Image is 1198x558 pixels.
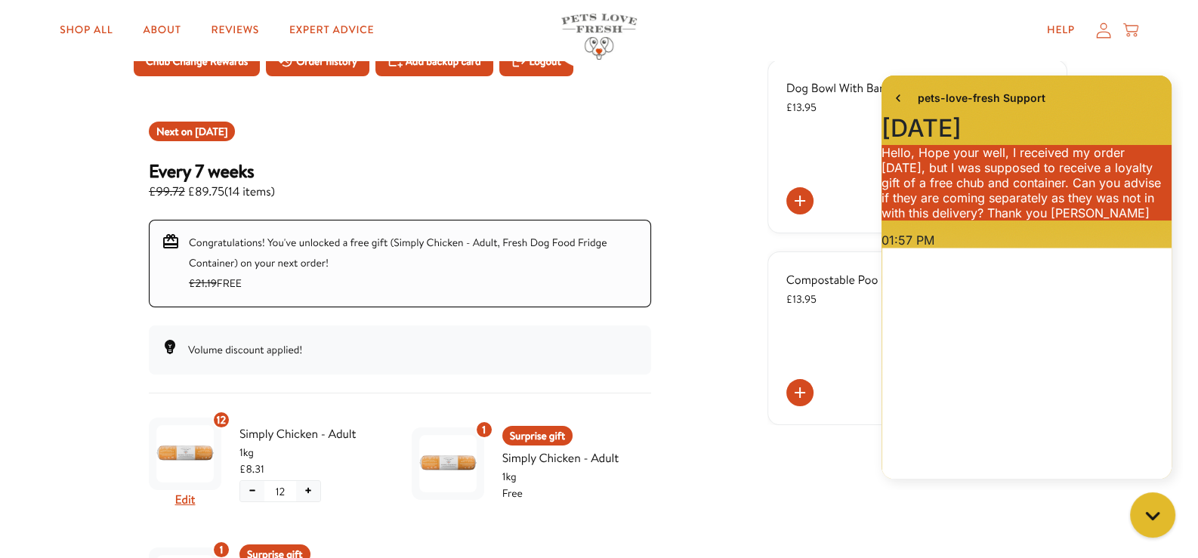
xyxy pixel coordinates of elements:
span: Volume discount applied! [188,342,302,357]
span: 1 [220,541,224,558]
s: £21.19 [189,276,217,291]
button: Edit [175,490,196,510]
button: Increase quantity [296,481,320,501]
span: 1 [482,421,486,438]
button: Chub Change Rewards [134,46,260,76]
div: Subscription product: Simply Chicken - Adult [149,412,389,516]
span: Simply Chicken - Adult [239,424,389,444]
h3: Every 7 weeks [149,159,275,182]
span: Simply Chicken - Adult [502,449,652,468]
span: £13.95 [786,100,817,115]
span: Free [502,485,523,501]
a: Help [1035,15,1087,45]
button: Logout [499,46,573,76]
img: Simply Chicken - Adult [156,425,214,482]
a: About [131,15,193,45]
div: Subscription product: Simply Chicken - Adult [412,412,652,516]
span: £89.75 ( 14 items ) [149,182,275,202]
span: 1kg [502,468,652,485]
span: 12 [276,483,285,500]
a: Shop All [48,15,125,45]
img: Pets Love Fresh [561,14,637,60]
button: Order history [266,46,369,76]
span: Compostable Poo Bags [786,272,906,288]
span: Oct 14, 2025 (Europe/London) [195,124,227,139]
s: £99.72 [149,183,185,200]
span: Surprise gift [510,427,566,444]
span: 1kg [239,444,389,461]
div: Shipment 2025-10-13T23:00:00+00:00 [149,122,235,141]
span: £8.31 [239,461,264,477]
div: Subscription for 14 items with cost £89.75. Renews Every 7 weeks [149,159,651,202]
span: 12 [217,412,226,428]
div: 12 units of item: Simply Chicken - Adult [212,411,230,429]
a: Expert Advice [277,15,386,45]
iframe: Gorgias live chat messenger [1122,487,1183,543]
img: Simply Chicken - Adult [419,435,477,492]
span: Add backup card [406,53,481,69]
span: Chub Change Rewards [146,53,248,69]
span: Order history [296,53,357,69]
button: Decrease quantity [240,481,264,501]
span: Dog Bowl With Bamboo Stand [786,80,941,97]
button: Add backup card [375,46,493,76]
span: £13.95 [786,291,817,307]
span: Logout [529,53,560,69]
span: Congratulations! You've unlocked a free gift (Simply Chicken - Adult, Fresh Dog Food Fridge Conta... [189,235,607,291]
iframe: Gorgias live chat window [870,68,1183,490]
span: Next on [156,124,227,139]
div: 1 units of item: Simply Chicken - Adult [475,421,493,439]
a: Reviews [199,15,271,45]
